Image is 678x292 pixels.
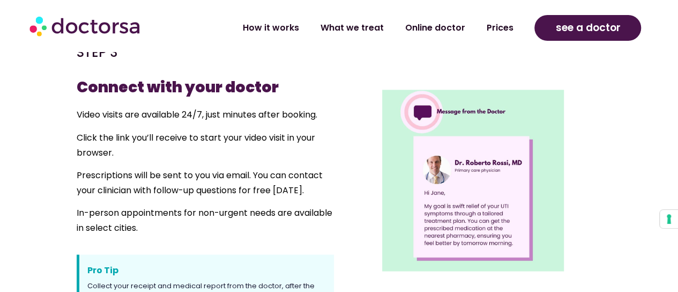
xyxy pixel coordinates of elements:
[77,44,334,61] h5: STEP 3
[475,16,524,40] a: Prices
[555,19,620,36] span: see a doctor
[77,206,334,236] p: In-person appointments for non-urgent needs are available in select cities.
[534,15,641,41] a: see a doctor
[182,16,524,40] nav: Menu
[660,210,678,228] button: Your consent preferences for tracking technologies
[77,130,334,160] p: Click the link you’ll receive to start your video visit in your browser.
[309,16,394,40] a: What we treat
[394,16,475,40] a: Online doctor
[77,77,279,98] strong: Connect with your doctor
[232,16,309,40] a: How it works
[77,168,334,198] p: Prescriptions will be sent to you via email. You can contact your clinician with follow-up questi...
[77,107,334,122] p: Video visits are available 24/7, just minutes after booking.
[87,262,326,278] span: Pro Tip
